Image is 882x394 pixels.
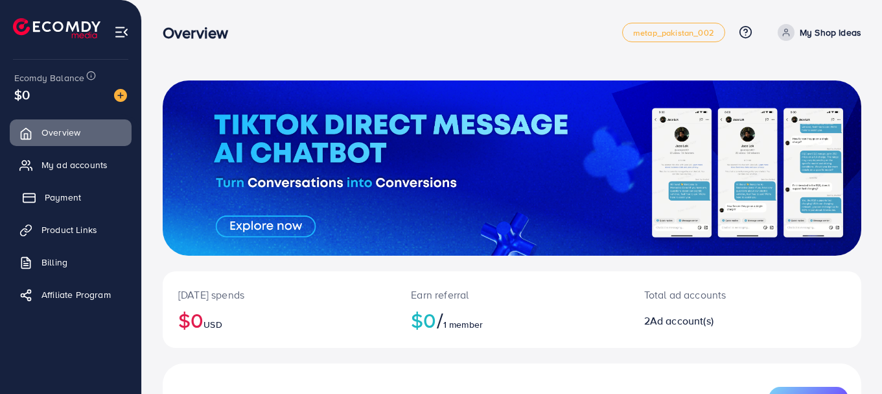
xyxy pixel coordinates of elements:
[41,126,80,139] span: Overview
[10,249,132,275] a: Billing
[10,282,132,308] a: Affiliate Program
[411,287,612,302] p: Earn referral
[13,18,100,38] img: logo
[178,287,380,302] p: [DATE] spends
[14,71,84,84] span: Ecomdy Balance
[10,184,132,210] a: Payment
[14,85,30,104] span: $0
[443,318,483,331] span: 1 member
[45,191,81,204] span: Payment
[622,23,725,42] a: metap_pakistan_002
[163,23,238,42] h3: Overview
[411,308,612,332] h2: $0
[644,287,788,302] p: Total ad accounts
[41,256,67,269] span: Billing
[41,288,111,301] span: Affiliate Program
[650,314,714,328] span: Ad account(s)
[114,25,129,40] img: menu
[10,152,132,178] a: My ad accounts
[178,308,380,332] h2: $0
[114,89,127,102] img: image
[827,336,872,384] iframe: Chat
[633,29,714,37] span: metap_pakistan_002
[203,318,222,331] span: USD
[644,315,788,327] h2: 2
[772,24,861,41] a: My Shop Ideas
[10,217,132,243] a: Product Links
[437,305,443,335] span: /
[800,25,861,40] p: My Shop Ideas
[41,223,97,236] span: Product Links
[41,158,108,171] span: My ad accounts
[10,119,132,145] a: Overview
